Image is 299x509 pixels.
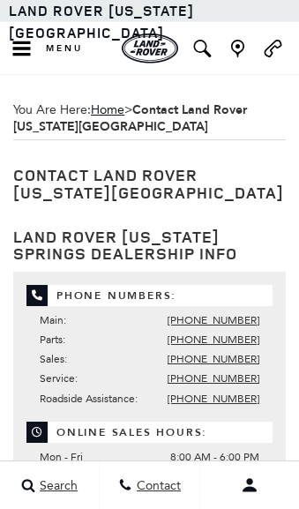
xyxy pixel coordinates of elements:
[13,97,286,140] span: You Are Here:
[168,314,259,326] a: [PHONE_NUMBER]
[40,314,66,326] span: Main:
[168,393,259,405] a: [PHONE_NUMBER]
[40,333,65,346] span: Parts:
[26,422,273,443] span: Online Sales Hours:
[13,102,247,134] span: >
[168,372,259,385] a: [PHONE_NUMBER]
[13,101,247,135] strong: Contact Land Rover [US_STATE][GEOGRAPHIC_DATA]
[40,372,78,385] span: Service:
[122,34,178,64] img: Land Rover
[91,102,124,117] a: Home
[46,42,83,55] span: Menu
[13,167,286,202] h1: Contact Land Rover [US_STATE][GEOGRAPHIC_DATA]
[40,353,67,365] span: Sales:
[35,478,78,493] span: Search
[26,285,273,306] span: Phone Numbers:
[168,353,259,365] a: [PHONE_NUMBER]
[13,97,286,140] div: Breadcrumbs
[184,22,220,75] button: Open the inventory search
[200,463,299,507] button: user-profile-menu
[9,1,194,42] a: Land Rover [US_STATE][GEOGRAPHIC_DATA]
[132,478,181,493] span: Contact
[40,393,138,405] span: Roadside Assistance:
[150,447,260,467] span: 8:00 AM - 6:00 PM
[168,333,259,346] a: [PHONE_NUMBER]
[40,451,83,463] span: Mon - Fri
[262,40,284,57] a: Call Land Rover Colorado Springs
[122,34,178,64] a: land-rover
[13,228,286,264] h3: Land Rover [US_STATE] Springs Dealership Info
